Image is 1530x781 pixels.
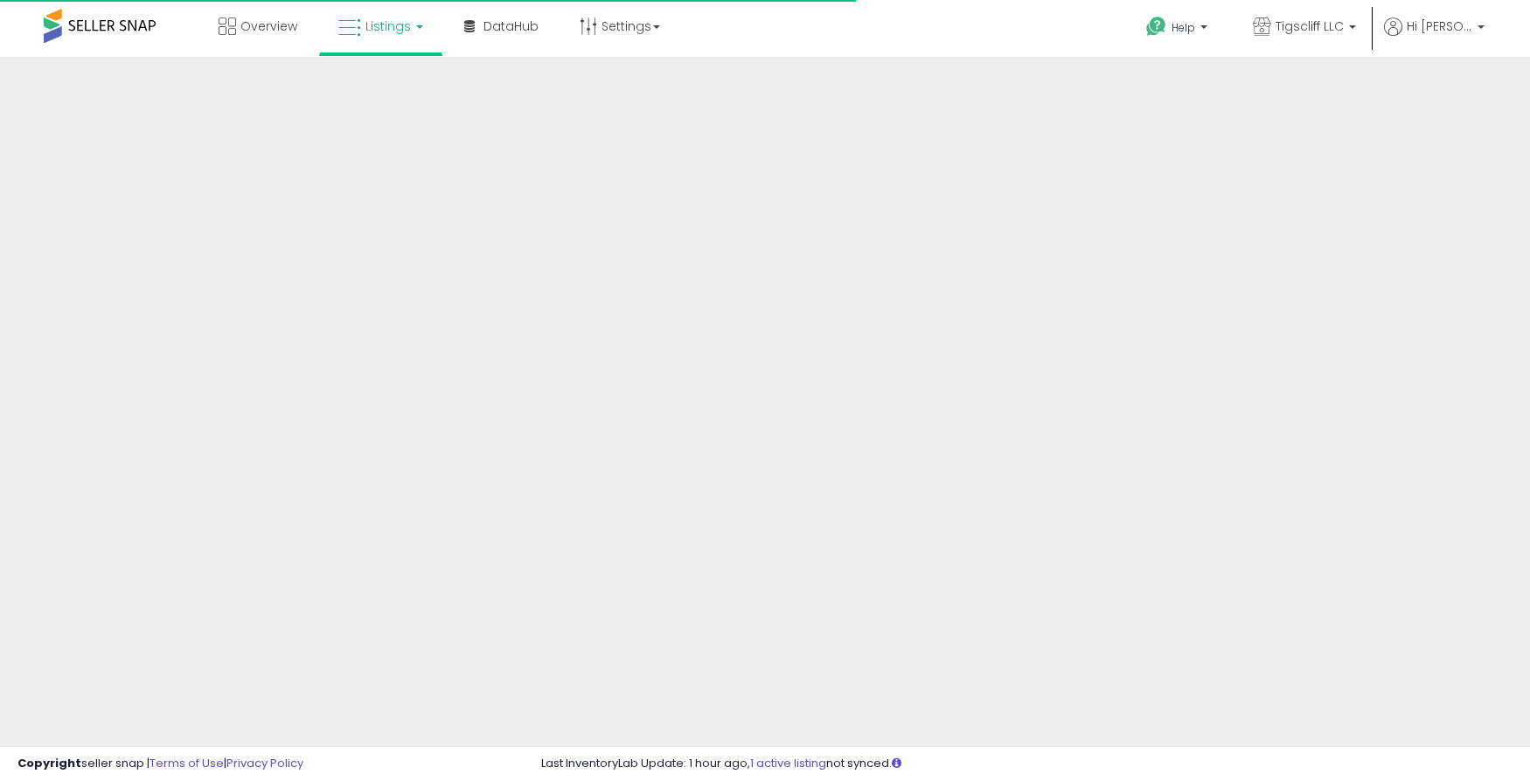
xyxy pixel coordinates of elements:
[17,756,303,772] div: seller snap | |
[240,17,297,35] span: Overview
[1145,16,1167,38] i: Get Help
[1407,17,1472,35] span: Hi [PERSON_NAME]
[541,756,1513,772] div: Last InventoryLab Update: 1 hour ago, not synced.
[150,755,224,771] a: Terms of Use
[1384,17,1485,57] a: Hi [PERSON_NAME]
[1276,17,1344,35] span: Tigscliff LLC
[1172,20,1195,35] span: Help
[365,17,411,35] span: Listings
[1132,3,1225,57] a: Help
[226,755,303,771] a: Privacy Policy
[483,17,539,35] span: DataHub
[892,757,901,769] i: Click here to read more about un-synced listings.
[17,755,81,771] strong: Copyright
[750,755,826,771] a: 1 active listing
